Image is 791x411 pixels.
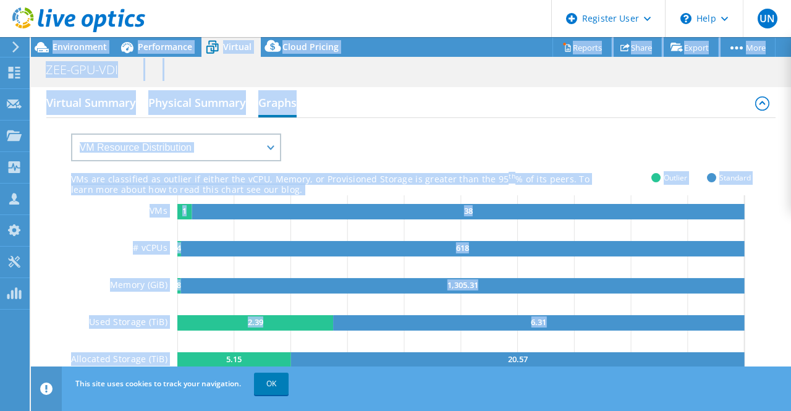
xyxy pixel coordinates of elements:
[758,9,777,28] span: UN
[75,378,241,389] span: This site uses cookies to track your navigation.
[718,38,776,57] a: More
[46,90,136,115] h2: Virtual Summary
[226,354,242,365] text: 5.15
[282,41,339,53] span: Cloud Pricing
[110,278,167,294] h5: Memory (GiB)
[40,63,137,77] h1: ZEE-GPU-VDI
[258,90,297,117] h2: Graphs
[509,172,515,180] sup: th
[148,90,246,115] h2: Physical Summary
[531,316,547,328] text: 6.31
[680,13,692,24] svg: \n
[71,352,167,368] h5: Allocated Storage (TiB)
[89,315,167,331] h5: Used Storage (TiB)
[254,373,289,395] a: OK
[223,41,252,53] span: Virtual
[248,316,263,328] text: 2.39
[138,41,192,53] span: Performance
[456,242,469,253] text: 618
[664,171,687,185] span: Outlier
[177,242,182,253] text: 4
[447,279,478,290] text: 1,305.31
[182,205,187,216] text: 1
[719,171,751,185] span: Standard
[611,38,662,57] a: Share
[150,204,167,219] h5: VMs
[177,279,181,290] text: 8
[552,38,612,57] a: Reports
[133,241,167,256] h5: # vCPUs
[281,184,300,195] a: blog
[508,354,528,365] text: 20.57
[71,174,652,185] div: VMs are classified as outlier if either the vCPU, Memory, or Provisioned Storage is greater than ...
[661,38,719,57] a: Export
[53,41,107,53] span: Environment
[464,205,473,216] text: 38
